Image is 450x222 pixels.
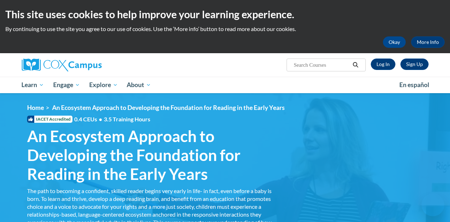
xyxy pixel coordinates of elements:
a: Cox Campus [22,59,150,71]
span: An Ecosystem Approach to Developing the Foundation for Reading in the Early Years [27,127,273,183]
span: Engage [53,81,80,89]
p: By continuing to use the site you agree to our use of cookies. Use the ‘More info’ button to read... [5,25,445,33]
h2: This site uses cookies to help improve your learning experience. [5,7,445,21]
span: 3.5 Training Hours [104,116,150,122]
span: About [127,81,151,89]
button: Okay [383,36,406,48]
input: Search Courses [293,61,350,69]
a: About [122,77,156,93]
span: 0.4 CEUs [74,115,150,123]
span: An Ecosystem Approach to Developing the Foundation for Reading in the Early Years [52,104,285,111]
div: Main menu [16,77,434,93]
img: Cox Campus [22,59,102,71]
a: Engage [49,77,85,93]
span: Explore [89,81,118,89]
a: More Info [411,36,445,48]
span: En español [399,81,429,89]
a: Home [27,104,44,111]
span: • [99,116,102,122]
span: IACET Accredited [27,116,72,123]
span: Learn [21,81,44,89]
a: Learn [17,77,49,93]
a: Explore [85,77,122,93]
a: Log In [371,59,395,70]
button: Search [350,61,361,69]
a: En español [395,77,434,92]
iframe: Button to launch messaging window [421,193,444,216]
a: Register [400,59,429,70]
